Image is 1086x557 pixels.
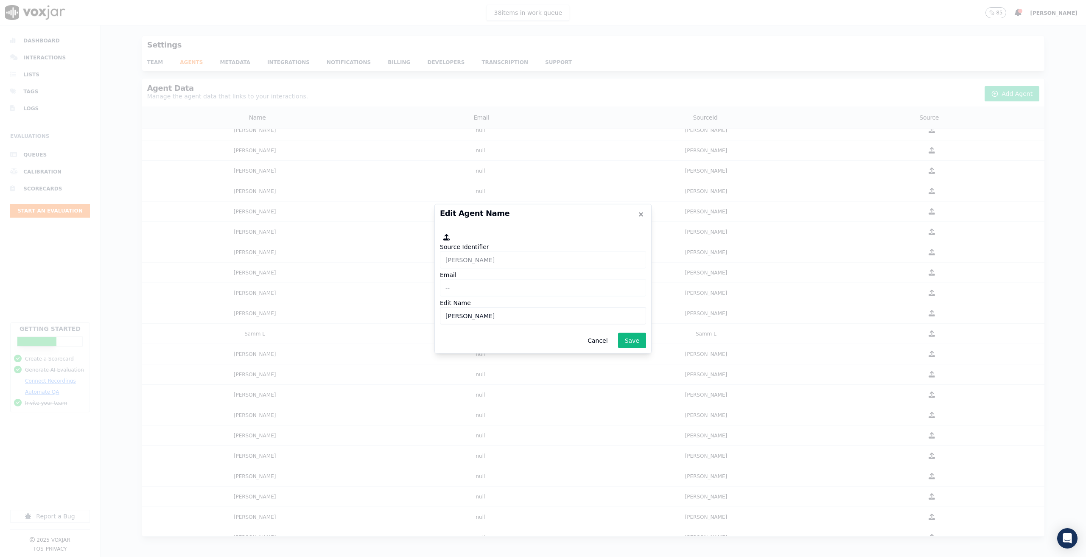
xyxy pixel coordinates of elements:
[1057,528,1078,549] div: Open Intercom Messenger
[581,333,614,348] button: Cancel
[440,244,489,249] label: Source Identifier
[440,272,456,277] label: Email
[440,299,471,305] label: Edit Name
[618,333,646,348] button: Save
[440,209,646,217] h2: Edit Agent Name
